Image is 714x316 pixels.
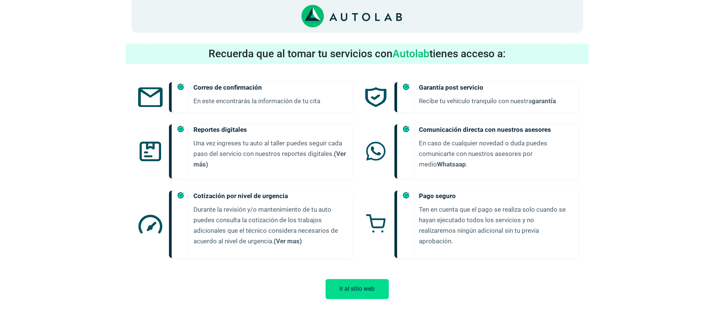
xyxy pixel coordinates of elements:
a: (Ver más) [193,150,346,168]
h5: Pago seguro [419,191,572,201]
a: Whatsaap [437,160,466,168]
p: En caso de cualquier novedad o duda puedes comunicarte con nuestros asesores por medio . [419,138,572,169]
h5: Reportes digitales [193,124,347,135]
h3: Recuerda que al tomar tu servicios con tienes acceso a: [126,47,589,60]
a: Link al sitio de autolab [301,12,402,20]
p: Ten en cuenta que el pago se realiza solo cuando se hayan ejecutado todos los servicios y no real... [419,204,572,246]
h5: Comunicación directa con nuestros asesores [419,124,572,135]
p: Recibe tu vehículo tranquilo con nuestra [419,96,572,106]
p: Durante la revisión y/o mantenimiento de tu auto puedes consulta la cotización de los trabajos ad... [193,204,347,246]
span: 1 [566,10,574,23]
button: Ir al sitio web [326,279,389,299]
h5: Correo de confirmación [193,82,347,93]
a: Ir al sitio web [326,285,389,292]
h5: Cotización por nivel de urgencia [193,191,347,201]
p: Una vez ingreses tu auto al taller puedes seguir cada paso del servicio con nuestros reportes dig... [193,138,347,169]
a: (Ver mas) [274,237,302,245]
span: Autolab [393,47,429,60]
h5: Garantía post servicio [419,82,572,93]
p: En este encontrarás la información de tu cita [193,96,347,106]
a: garantía [532,97,556,105]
